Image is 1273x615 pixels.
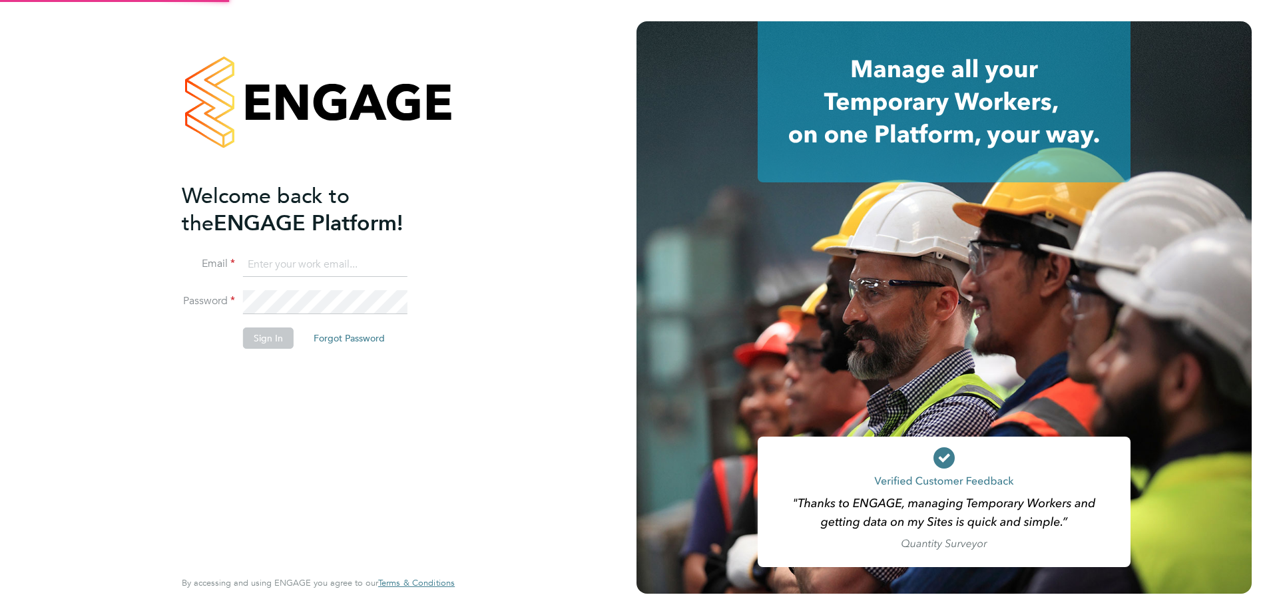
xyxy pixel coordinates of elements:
h2: ENGAGE Platform! [182,182,441,237]
a: Terms & Conditions [378,578,455,588]
button: Sign In [243,327,294,349]
button: Forgot Password [303,327,395,349]
label: Email [182,257,235,271]
span: Welcome back to the [182,183,350,236]
span: Terms & Conditions [378,577,455,588]
input: Enter your work email... [243,253,407,277]
span: By accessing and using ENGAGE you agree to our [182,577,455,588]
label: Password [182,294,235,308]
